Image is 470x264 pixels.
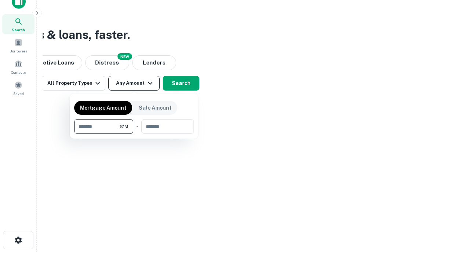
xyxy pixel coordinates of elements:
div: - [136,119,138,134]
iframe: Chat Widget [433,205,470,241]
span: $1M [120,123,128,130]
p: Sale Amount [139,104,171,112]
p: Mortgage Amount [80,104,126,112]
